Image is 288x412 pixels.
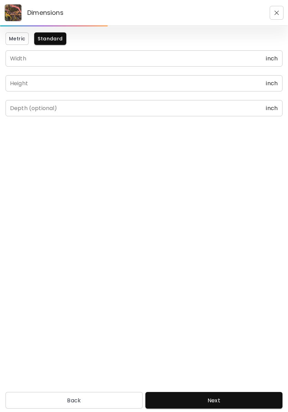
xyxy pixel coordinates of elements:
span: inch [266,80,278,87]
button: Metric [6,32,29,45]
span: Standard [38,35,63,42]
span: Metric [9,35,25,42]
span: inch [266,105,278,111]
span: inch [266,55,278,62]
button: Standard [34,32,66,45]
